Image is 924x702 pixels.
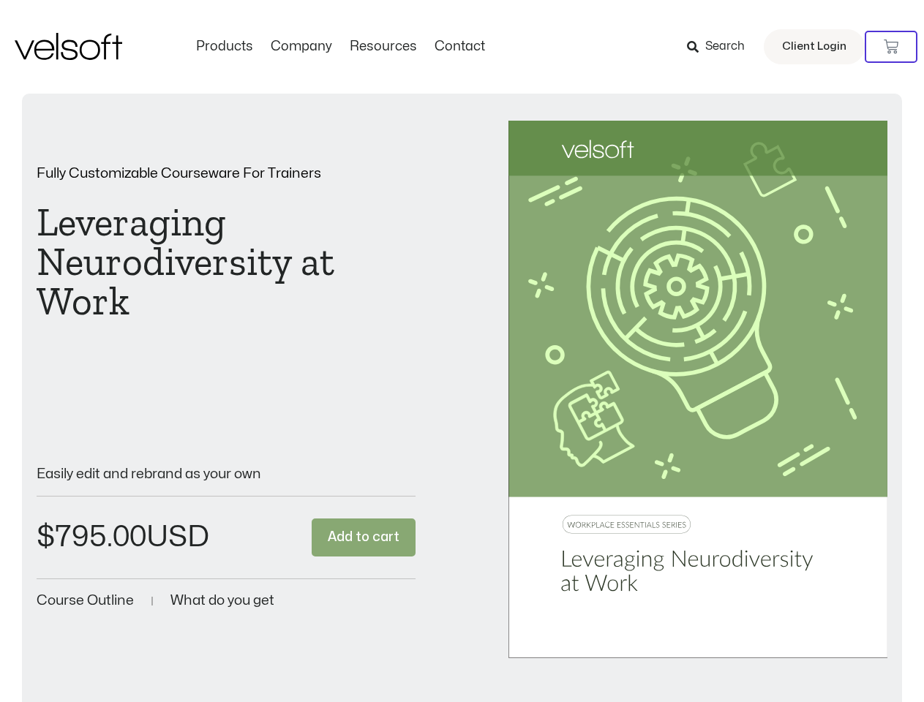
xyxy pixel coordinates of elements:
[764,29,865,64] a: Client Login
[687,34,755,59] a: Search
[15,33,122,60] img: Velsoft Training Materials
[782,37,846,56] span: Client Login
[187,39,262,55] a: ProductsMenu Toggle
[262,39,341,55] a: CompanyMenu Toggle
[37,467,416,481] p: Easily edit and rebrand as your own
[187,39,494,55] nav: Menu
[37,203,416,321] h1: Leveraging Neurodiversity at Work
[705,37,745,56] span: Search
[426,39,494,55] a: ContactMenu Toggle
[37,167,416,181] p: Fully Customizable Courseware For Trainers
[37,594,134,608] a: Course Outline
[37,523,146,551] bdi: 795.00
[508,121,887,658] img: Second Product Image
[170,594,274,608] a: What do you get
[312,518,416,557] button: Add to cart
[341,39,426,55] a: ResourcesMenu Toggle
[37,523,55,551] span: $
